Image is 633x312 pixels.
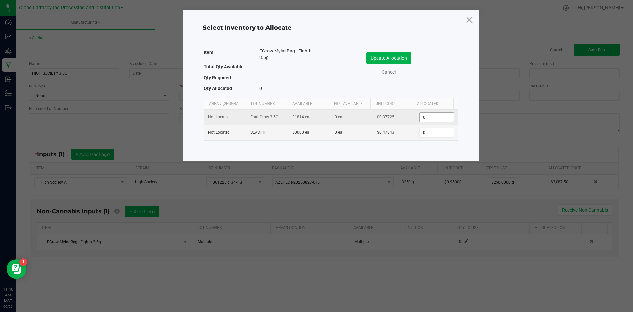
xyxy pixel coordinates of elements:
th: Unit Cost [370,98,412,110]
th: Available [287,98,329,110]
th: Allocated [412,98,453,110]
span: Not Located [208,130,230,135]
th: Area / [GEOGRAPHIC_DATA] [204,98,246,110]
span: Not Located [208,115,230,119]
th: Lot Number [246,98,287,110]
td: EarthGrow 3.5G [246,110,288,125]
iframe: Resource center unread badge [19,258,27,266]
th: Not Available [329,98,370,110]
span: 50000 ea [292,130,309,135]
button: Update Allocation [366,52,411,64]
iframe: Resource center [7,259,26,279]
label: Qty Required [204,73,231,82]
td: SEASHIP [246,125,288,140]
label: Qty Allocated [204,84,232,93]
span: 0 ea [335,130,342,135]
a: Cancel [376,69,402,76]
span: 0 [259,86,262,91]
span: EGrow Mylar Bag - Eighth 3.5g [259,48,321,61]
label: Total Qty Available [204,62,244,71]
span: $0.37725 [377,115,394,119]
label: Item [204,48,213,57]
span: 0 ea [335,115,342,119]
span: Select Inventory to Allocate [203,24,292,31]
span: $0.47843 [377,130,394,135]
span: 31814 ea [292,115,309,119]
